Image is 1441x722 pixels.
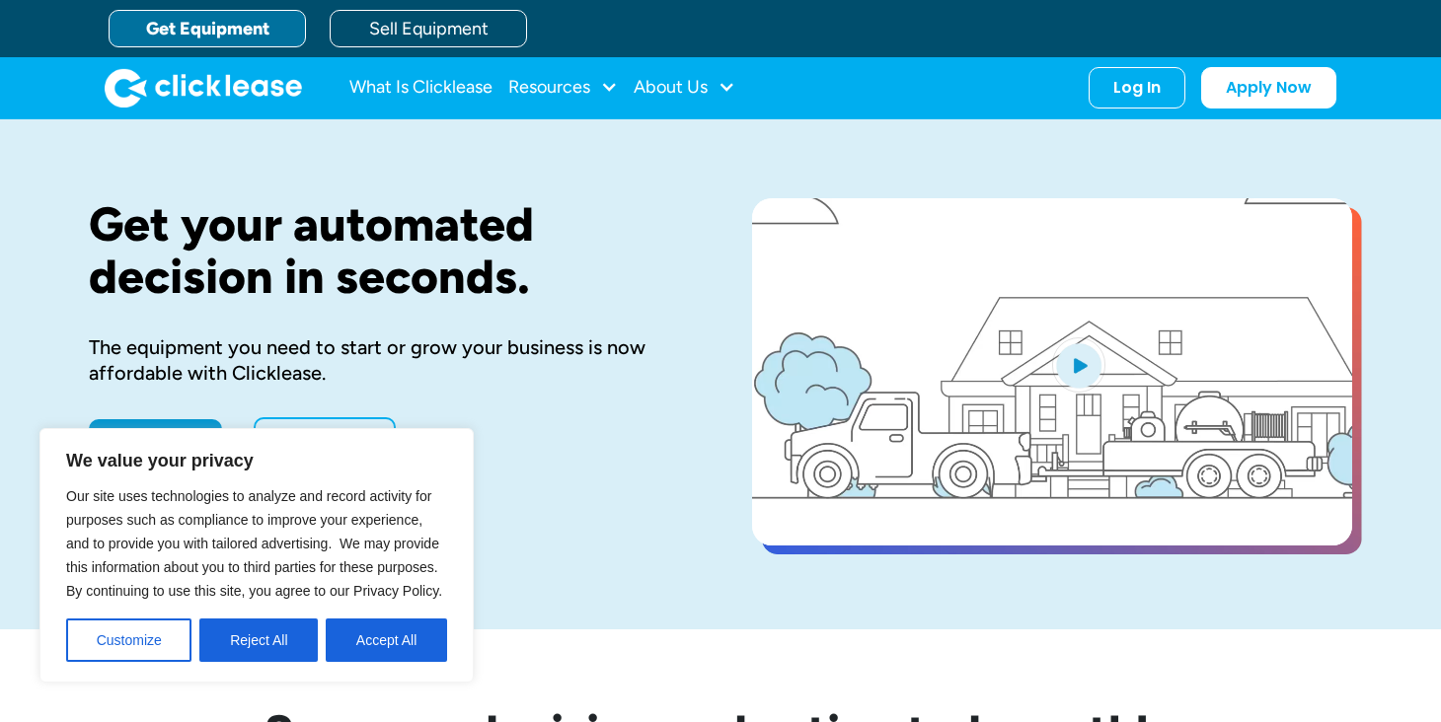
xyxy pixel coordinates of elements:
[39,428,474,683] div: We value your privacy
[1201,67,1336,108] a: Apply Now
[1052,337,1105,393] img: Blue play button logo on a light blue circular background
[89,419,222,459] a: Apply Now
[89,334,689,386] div: The equipment you need to start or grow your business is now affordable with Clicklease.
[66,488,442,599] span: Our site uses technologies to analyze and record activity for purposes such as compliance to impr...
[508,68,618,108] div: Resources
[634,68,735,108] div: About Us
[1113,78,1161,98] div: Log In
[330,10,527,47] a: Sell Equipment
[105,68,302,108] img: Clicklease logo
[109,10,306,47] a: Get Equipment
[752,198,1352,545] a: open lightbox
[254,417,396,461] a: Learn More
[105,68,302,108] a: home
[89,198,689,303] h1: Get your automated decision in seconds.
[349,68,493,108] a: What Is Clicklease
[66,449,447,472] p: We value your privacy
[326,618,447,662] button: Accept All
[199,618,318,662] button: Reject All
[66,618,191,662] button: Customize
